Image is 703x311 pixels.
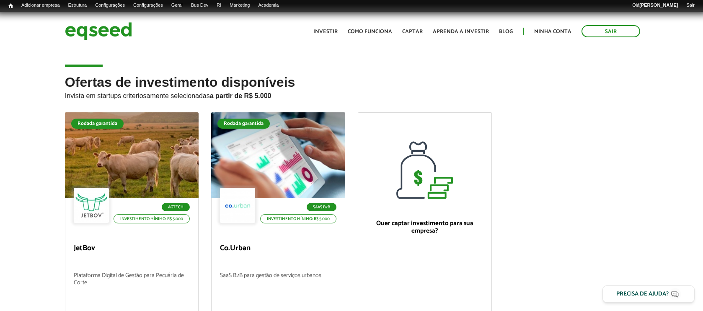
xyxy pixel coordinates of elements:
a: Marketing [225,2,254,9]
a: Blog [499,29,513,34]
p: SaaS B2B para gestão de serviços urbanos [220,272,336,297]
div: Rodada garantida [71,119,124,129]
strong: [PERSON_NAME] [639,3,678,8]
a: Estrutura [64,2,91,9]
a: Olá[PERSON_NAME] [628,2,682,9]
p: Quer captar investimento para sua empresa? [367,220,483,235]
a: Aprenda a investir [433,29,489,34]
p: Invista em startups criteriosamente selecionadas [65,90,638,100]
a: Sair [682,2,699,9]
strong: a partir de R$ 5.000 [210,92,271,99]
p: Investimento mínimo: R$ 5.000 [260,214,336,223]
a: Bus Dev [187,2,213,9]
p: Investimento mínimo: R$ 5.000 [114,214,190,223]
a: Adicionar empresa [17,2,64,9]
a: Academia [254,2,283,9]
a: Geral [167,2,187,9]
a: RI [212,2,225,9]
div: Rodada garantida [217,119,270,129]
a: Configurações [91,2,129,9]
a: Configurações [129,2,167,9]
a: Minha conta [534,29,571,34]
p: JetBov [74,244,190,253]
p: Agtech [162,203,190,211]
a: Investir [313,29,338,34]
a: Como funciona [348,29,392,34]
h2: Ofertas de investimento disponíveis [65,75,638,112]
p: Plataforma Digital de Gestão para Pecuária de Corte [74,272,190,297]
p: Co.Urban [220,244,336,253]
a: Captar [402,29,423,34]
a: Sair [582,25,640,37]
p: SaaS B2B [307,203,336,211]
span: Início [8,3,13,9]
img: EqSeed [65,20,132,42]
a: Início [4,2,17,10]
